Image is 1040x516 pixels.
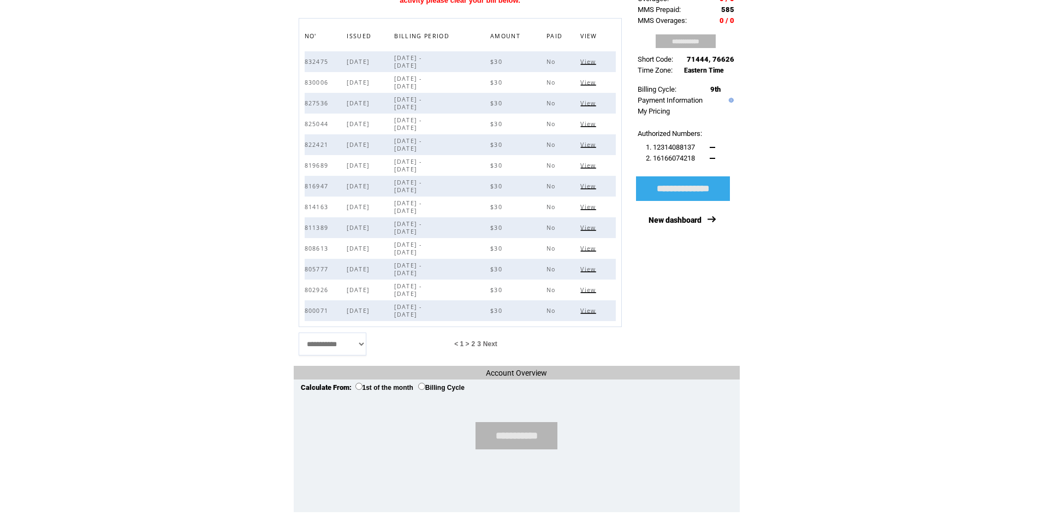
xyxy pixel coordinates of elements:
span: 805777 [305,265,331,273]
span: $30 [490,141,505,149]
span: $30 [490,120,505,128]
span: No [546,245,558,252]
span: Click to view this bill [580,307,598,315]
span: No [546,162,558,169]
a: View [580,79,598,85]
span: PAID [546,29,565,45]
span: No [546,307,558,315]
span: $30 [490,58,505,66]
span: Click to view this bill [580,203,598,211]
span: [DATE] - [DATE] [394,199,421,215]
span: 811389 [305,224,331,232]
span: 816947 [305,182,331,190]
span: [DATE] [347,162,372,169]
span: [DATE] [347,245,372,252]
span: Click to view this bill [580,141,598,149]
a: ISSUED [347,32,374,39]
span: MMS Overages: [638,16,687,25]
span: No [546,265,558,273]
span: No [546,182,558,190]
a: NO' [305,32,319,39]
span: $30 [490,182,505,190]
span: $30 [490,79,505,86]
span: [DATE] - [DATE] [394,220,421,235]
a: Next [483,340,497,348]
span: No [546,120,558,128]
span: [DATE] [347,99,372,107]
span: [DATE] - [DATE] [394,116,421,132]
span: 825044 [305,120,331,128]
span: NO' [305,29,319,45]
span: $30 [490,265,505,273]
span: 800071 [305,307,331,315]
span: Eastern Time [684,67,724,74]
span: [DATE] - [DATE] [394,158,421,173]
span: No [546,286,558,294]
span: [DATE] [347,286,372,294]
span: 808613 [305,245,331,252]
a: View [580,120,598,127]
span: 827536 [305,99,331,107]
span: < 1 > [454,340,469,348]
span: $30 [490,162,505,169]
span: Time Zone: [638,66,673,74]
a: View [580,58,598,64]
span: [DATE] [347,307,372,315]
span: No [546,141,558,149]
span: $30 [490,99,505,107]
img: help.gif [726,98,734,103]
a: View [580,203,598,210]
input: Billing Cycle [418,383,425,390]
span: Click to view this bill [580,286,598,294]
a: 3 [477,340,481,348]
span: 9th [710,85,721,93]
input: 1st of the month [355,383,362,390]
span: [DATE] [347,265,372,273]
a: View [580,245,598,251]
a: 2 [471,340,475,348]
span: Click to view this bill [580,265,598,273]
span: Calculate From: [301,383,352,392]
span: $30 [490,307,505,315]
span: MMS Prepaid: [638,5,681,14]
span: Click to view this bill [580,245,598,252]
span: Click to view this bill [580,182,598,190]
span: [DATE] - [DATE] [394,75,421,90]
span: VIEW [580,29,599,45]
span: Click to view this bill [580,120,598,128]
span: Click to view this bill [580,162,598,169]
span: [DATE] [347,203,372,211]
span: [DATE] - [DATE] [394,96,421,111]
span: ISSUED [347,29,374,45]
span: No [546,224,558,232]
span: $30 [490,203,505,211]
span: [DATE] [347,224,372,232]
span: Click to view this bill [580,79,598,86]
a: View [580,307,598,313]
a: Payment Information [638,96,703,104]
span: No [546,79,558,86]
span: Click to view this bill [580,99,598,107]
span: 802926 [305,286,331,294]
a: View [580,99,598,106]
span: [DATE] - [DATE] [394,262,421,277]
a: View [580,182,598,189]
span: Billing Cycle: [638,85,676,93]
span: AMOUNT [490,29,523,45]
span: 2. 16166074218 [646,154,695,162]
label: 1st of the month [355,384,413,392]
span: $30 [490,245,505,252]
a: View [580,141,598,147]
span: [DATE] - [DATE] [394,137,421,152]
a: New dashboard [649,216,702,224]
span: [DATE] - [DATE] [394,54,421,69]
span: [DATE] - [DATE] [394,241,421,256]
span: No [546,203,558,211]
span: Click to view this bill [580,224,598,232]
a: BILLING PERIOD [394,32,452,39]
a: PAID [546,32,565,39]
span: 1. 12314088137 [646,143,695,151]
span: Short Code: [638,55,673,63]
